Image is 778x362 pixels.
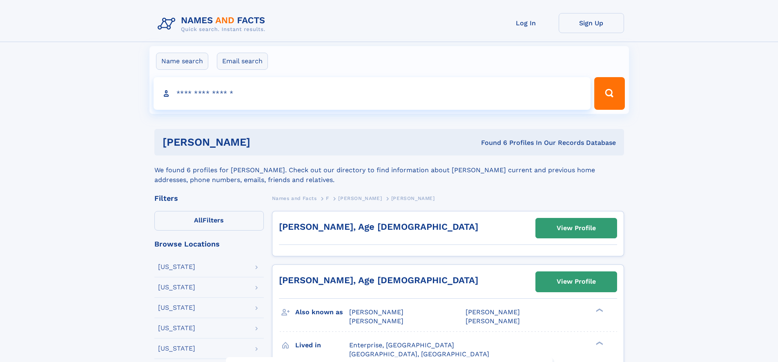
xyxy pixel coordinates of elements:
[349,308,403,316] span: [PERSON_NAME]
[154,155,624,185] div: We found 6 profiles for [PERSON_NAME]. Check out our directory to find information about [PERSON_...
[391,195,435,201] span: [PERSON_NAME]
[594,77,624,110] button: Search Button
[156,53,208,70] label: Name search
[158,284,195,291] div: [US_STATE]
[158,325,195,331] div: [US_STATE]
[326,195,329,201] span: F
[338,193,382,203] a: [PERSON_NAME]
[557,219,596,238] div: View Profile
[366,138,616,147] div: Found 6 Profiles In Our Records Database
[154,195,264,202] div: Filters
[158,264,195,270] div: [US_STATE]
[338,195,382,201] span: [PERSON_NAME]
[279,275,478,285] a: [PERSON_NAME], Age [DEMOGRAPHIC_DATA]
[326,193,329,203] a: F
[295,305,349,319] h3: Also known as
[158,345,195,352] div: [US_STATE]
[154,240,264,248] div: Browse Locations
[594,340,604,346] div: ❯
[466,317,520,325] span: [PERSON_NAME]
[559,13,624,33] a: Sign Up
[493,13,559,33] a: Log In
[163,137,366,147] h1: [PERSON_NAME]
[217,53,268,70] label: Email search
[349,350,489,358] span: [GEOGRAPHIC_DATA], [GEOGRAPHIC_DATA]
[154,211,264,231] label: Filters
[349,341,454,349] span: Enterprise, [GEOGRAPHIC_DATA]
[154,77,591,110] input: search input
[154,13,272,35] img: Logo Names and Facts
[272,193,317,203] a: Names and Facts
[158,304,195,311] div: [US_STATE]
[536,272,617,291] a: View Profile
[279,222,478,232] a: [PERSON_NAME], Age [DEMOGRAPHIC_DATA]
[557,272,596,291] div: View Profile
[349,317,403,325] span: [PERSON_NAME]
[295,338,349,352] h3: Lived in
[594,307,604,313] div: ❯
[194,216,203,224] span: All
[466,308,520,316] span: [PERSON_NAME]
[536,218,617,238] a: View Profile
